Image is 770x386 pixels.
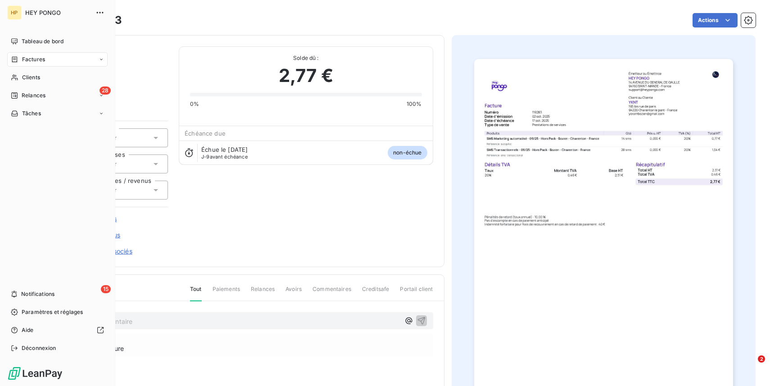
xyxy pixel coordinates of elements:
[185,130,226,137] span: Échéance due
[251,285,275,300] span: Relances
[22,326,34,334] span: Aide
[758,355,765,363] span: 2
[407,100,422,108] span: 100%
[313,285,351,300] span: Commentaires
[190,54,421,62] span: Solde dû :
[400,285,433,300] span: Portail client
[22,308,83,316] span: Paramètres et réglages
[22,344,56,352] span: Déconnexion
[201,154,248,159] span: avant échéance
[21,290,54,298] span: Notifications
[22,73,40,82] span: Clients
[7,323,108,337] a: Aide
[22,55,45,64] span: Factures
[739,355,761,377] iframe: Intercom live chat
[279,62,333,89] span: 2,77 €
[190,100,199,108] span: 0%
[201,146,248,153] span: Échue le [DATE]
[7,366,63,381] img: Logo LeanPay
[25,9,90,16] span: HEY PONGO
[190,285,202,301] span: Tout
[71,57,168,64] span: cli_d6fd92b10c
[693,13,738,27] button: Actions
[22,37,63,45] span: Tableau de bord
[7,5,22,20] div: HP
[100,86,111,95] span: 28
[201,154,209,160] span: J-9
[388,146,427,159] span: non-échue
[101,285,111,293] span: 15
[362,285,390,300] span: Creditsafe
[285,285,302,300] span: Avoirs
[22,109,41,118] span: Tâches
[213,285,240,300] span: Paiements
[22,91,45,100] span: Relances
